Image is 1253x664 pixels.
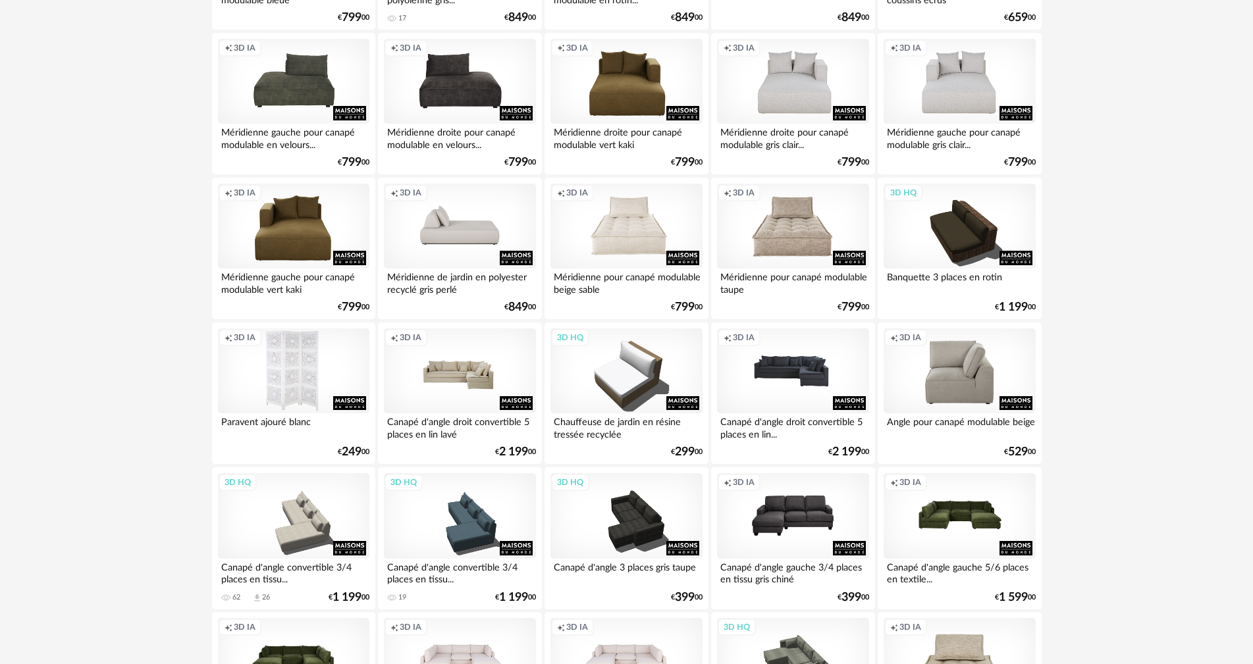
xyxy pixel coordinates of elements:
div: Méridienne droite pour canapé modulable vert kaki [550,124,702,150]
span: Creation icon [724,332,732,343]
span: 799 [342,303,361,312]
span: 3D IA [899,332,921,343]
div: € 00 [338,158,369,167]
a: Creation icon 3D IA Méridienne pour canapé modulable taupe €79900 [711,178,874,320]
span: Creation icon [557,622,565,632]
span: 3D IA [733,43,755,53]
span: 3D IA [733,477,755,488]
div: € 00 [338,447,369,457]
div: € 00 [838,13,869,22]
span: 3D IA [400,332,421,343]
div: € 00 [838,158,869,167]
div: Canapé d'angle 3 places gris taupe [550,559,702,585]
span: Creation icon [225,43,232,53]
span: Creation icon [724,188,732,198]
span: 3D IA [733,332,755,343]
span: 799 [508,158,528,167]
div: Méridienne gauche pour canapé modulable en velours... [218,124,369,150]
div: € 00 [671,447,703,457]
span: Creation icon [390,622,398,632]
div: Canapé d'angle convertible 3/4 places en tissu... [384,559,535,585]
a: 3D HQ Canapé d'angle 3 places gris taupe €39900 [545,467,708,609]
div: € 00 [504,13,536,22]
span: 249 [342,447,361,457]
span: 3D IA [234,188,255,198]
div: Canapé d'angle gauche 5/6 places en textile... [884,559,1035,585]
a: 3D HQ Canapé d'angle convertible 3/4 places en tissu... 19 €1 19900 [378,467,541,609]
div: Paravent ajouré blanc [218,413,369,440]
div: € 00 [504,158,536,167]
div: Méridienne gauche pour canapé modulable vert kaki [218,268,369,295]
a: Creation icon 3D IA Méridienne de jardin en polyester recyclé gris perlé €84900 [378,178,541,320]
div: € 00 [338,13,369,22]
span: 529 [1008,447,1028,457]
span: 799 [342,13,361,22]
span: Creation icon [225,332,232,343]
span: 3D IA [899,43,921,53]
div: Canapé d'angle droit convertible 5 places en lin lavé [384,413,535,440]
div: € 00 [828,447,869,457]
span: 1 199 [333,593,361,602]
a: Creation icon 3D IA Canapé d'angle gauche 5/6 places en textile... €1 59900 [878,467,1041,609]
span: 3D IA [400,622,421,632]
a: Creation icon 3D IA Méridienne pour canapé modulable beige sable €79900 [545,178,708,320]
div: € 00 [495,593,536,602]
div: € 00 [995,303,1036,312]
a: Creation icon 3D IA Méridienne droite pour canapé modulable gris clair... €79900 [711,33,874,175]
span: Creation icon [225,622,232,632]
span: 3D IA [234,622,255,632]
a: Creation icon 3D IA Méridienne droite pour canapé modulable vert kaki €79900 [545,33,708,175]
span: Creation icon [890,332,898,343]
span: 849 [841,13,861,22]
span: Creation icon [390,332,398,343]
span: 799 [841,303,861,312]
span: 1 599 [999,593,1028,602]
a: 3D HQ Banquette 3 places en rotin €1 19900 [878,178,1041,320]
a: Creation icon 3D IA Canapé d'angle gauche 3/4 places en tissu gris chiné €39900 [711,467,874,609]
div: Banquette 3 places en rotin [884,268,1035,295]
span: 3D IA [566,43,588,53]
div: € 00 [838,303,869,312]
span: 659 [1008,13,1028,22]
div: Méridienne de jardin en polyester recyclé gris perlé [384,268,535,295]
a: Creation icon 3D IA Canapé d'angle droit convertible 5 places en lin... €2 19900 [711,322,874,465]
span: 3D IA [899,477,921,488]
div: 3D HQ [385,474,423,491]
span: Creation icon [557,43,565,53]
div: € 00 [1004,447,1036,457]
span: 399 [841,593,861,602]
div: Méridienne droite pour canapé modulable gris clair... [717,124,868,150]
div: € 00 [1004,13,1036,22]
span: 299 [675,447,695,457]
a: 3D HQ Canapé d'angle convertible 3/4 places en tissu... 62 Download icon 26 €1 19900 [212,467,375,609]
div: € 00 [671,593,703,602]
span: 1 199 [499,593,528,602]
div: € 00 [995,593,1036,602]
div: 26 [262,593,270,602]
span: 3D IA [566,622,588,632]
span: Creation icon [225,188,232,198]
div: € 00 [329,593,369,602]
div: € 00 [1004,158,1036,167]
span: 3D IA [234,332,255,343]
span: 849 [675,13,695,22]
span: 2 199 [499,447,528,457]
span: 849 [508,303,528,312]
div: Angle pour canapé modulable beige [884,413,1035,440]
div: € 00 [495,447,536,457]
div: € 00 [838,593,869,602]
div: Canapé d'angle droit convertible 5 places en lin... [717,413,868,440]
span: 399 [675,593,695,602]
span: 799 [1008,158,1028,167]
div: Canapé d'angle gauche 3/4 places en tissu gris chiné [717,559,868,585]
span: Download icon [252,593,262,603]
span: 799 [675,158,695,167]
a: Creation icon 3D IA Canapé d'angle droit convertible 5 places en lin lavé €2 19900 [378,322,541,465]
a: Creation icon 3D IA Angle pour canapé modulable beige €52900 [878,322,1041,465]
div: Canapé d'angle convertible 3/4 places en tissu... [218,559,369,585]
div: 3D HQ [551,474,589,491]
span: 2 199 [832,447,861,457]
div: € 00 [671,158,703,167]
span: Creation icon [390,188,398,198]
a: Creation icon 3D IA Méridienne gauche pour canapé modulable en velours... €79900 [212,33,375,175]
